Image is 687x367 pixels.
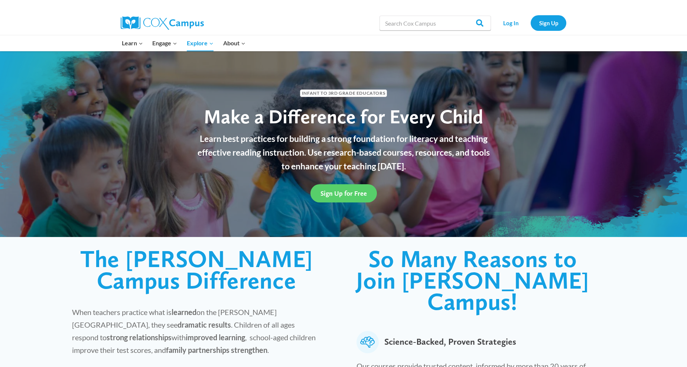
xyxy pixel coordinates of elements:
span: When teachers practice what is on the [PERSON_NAME][GEOGRAPHIC_DATA], they see . Children of all ... [72,308,316,354]
strong: improved learning [186,333,245,342]
span: Explore [187,38,214,48]
span: Make a Difference for Every Child [204,105,483,128]
p: Learn best practices for building a strong foundation for literacy and teaching effective reading... [193,132,494,173]
span: Infant to 3rd Grade Educators [300,90,387,97]
input: Search Cox Campus [380,16,491,30]
span: So Many Reasons to Join [PERSON_NAME] Campus! [356,244,589,316]
img: Cox Campus [121,16,204,30]
span: Science-Backed, Proven Strategies [384,331,516,353]
strong: family partnerships strengthen [166,345,267,354]
strong: learned [172,308,196,316]
strong: strong relationships [107,333,172,342]
span: Sign Up for Free [320,189,367,197]
strong: dramatic results [178,320,231,329]
a: Sign Up [531,15,566,30]
span: Learn [122,38,143,48]
span: About [223,38,245,48]
span: Engage [152,38,177,48]
a: Sign Up for Free [310,184,377,202]
span: The [PERSON_NAME] Campus Difference [80,244,313,295]
a: Log In [495,15,527,30]
nav: Secondary Navigation [495,15,566,30]
nav: Primary Navigation [117,35,250,51]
